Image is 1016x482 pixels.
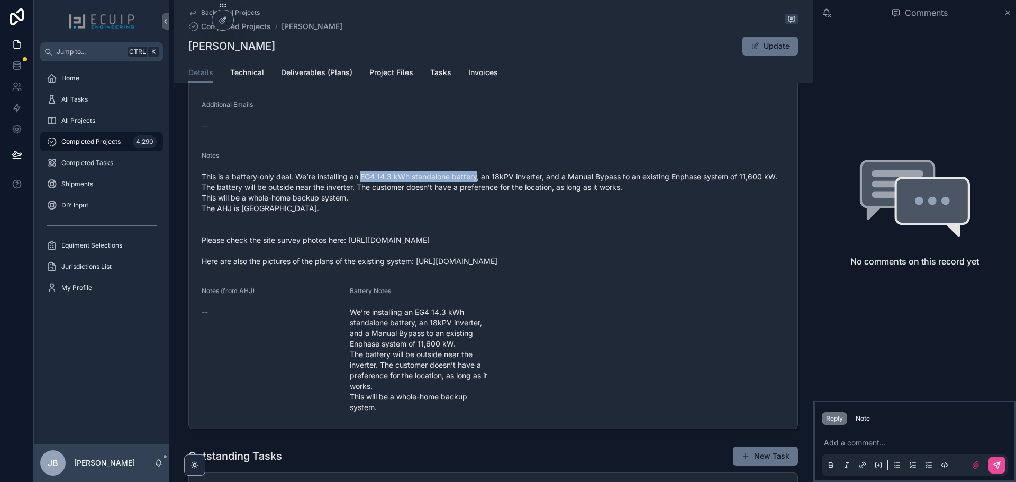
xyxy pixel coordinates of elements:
[48,457,58,469] span: JB
[202,171,785,267] span: This is a battery-only deal. We’re installing an EG4 14.3 kWh standalone battery, an 18kPV invert...
[201,21,271,32] span: Completed Projects
[188,8,260,17] a: Back to All Projects
[128,47,147,57] span: Ctrl
[468,67,498,78] span: Invoices
[40,153,163,172] a: Completed Tasks
[350,307,489,413] span: We’re installing an EG4 14.3 kWh standalone battery, an 18kPV inverter, and a Manual Bypass to an...
[188,67,213,78] span: Details
[202,151,219,159] span: Notes
[68,13,135,30] img: App logo
[40,175,163,194] a: Shipments
[61,284,92,292] span: My Profile
[202,287,255,295] span: Notes (from AHJ)
[201,8,260,17] span: Back to All Projects
[202,307,208,317] span: --
[851,412,874,425] button: Note
[61,138,121,146] span: Completed Projects
[40,42,163,61] button: Jump to...CtrlK
[282,21,342,32] a: [PERSON_NAME]
[61,159,113,167] span: Completed Tasks
[188,39,275,53] h1: [PERSON_NAME]
[40,236,163,255] a: Equiment Selections
[188,449,282,463] h1: Outstanding Tasks
[742,37,798,56] button: Update
[40,132,163,151] a: Completed Projects4,290
[430,67,451,78] span: Tasks
[61,116,95,125] span: All Projects
[468,63,498,84] a: Invoices
[149,48,158,56] span: K
[61,180,93,188] span: Shipments
[188,21,271,32] a: Completed Projects
[230,67,264,78] span: Technical
[34,61,169,311] div: scrollable content
[133,135,157,148] div: 4,290
[733,447,798,466] button: New Task
[40,69,163,88] a: Home
[40,196,163,215] a: DIY Input
[281,67,352,78] span: Deliverables (Plans)
[188,63,213,83] a: Details
[40,111,163,130] a: All Projects
[202,101,253,108] span: Additional Emails
[281,63,352,84] a: Deliverables (Plans)
[40,278,163,297] a: My Profile
[430,63,451,84] a: Tasks
[856,414,870,423] div: Note
[61,74,79,83] span: Home
[202,121,208,131] span: --
[61,262,112,271] span: Jurisdictions List
[230,63,264,84] a: Technical
[57,48,124,56] span: Jump to...
[40,90,163,109] a: All Tasks
[369,63,413,84] a: Project Files
[40,257,163,276] a: Jurisdictions List
[905,6,948,19] span: Comments
[74,458,135,468] p: [PERSON_NAME]
[850,255,979,268] h2: No comments on this record yet
[61,241,122,250] span: Equiment Selections
[61,201,88,210] span: DIY Input
[61,95,88,104] span: All Tasks
[350,287,391,295] span: Battery Notes
[822,412,847,425] button: Reply
[369,67,413,78] span: Project Files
